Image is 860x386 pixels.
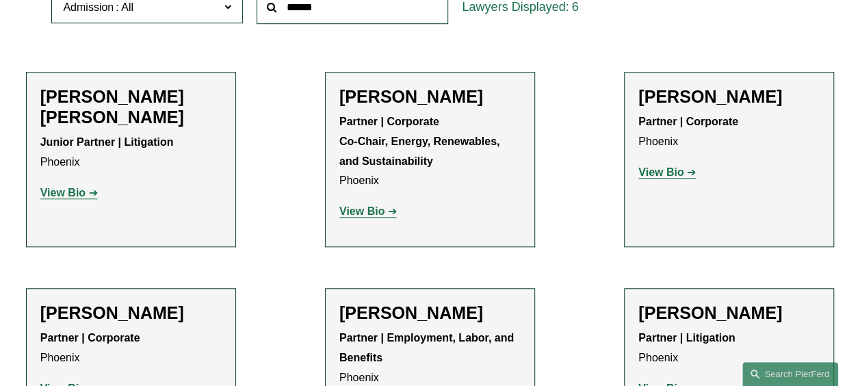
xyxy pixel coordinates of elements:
[638,332,735,344] strong: Partner | Litigation
[40,332,140,344] strong: Partner | Corporate
[638,86,820,107] h2: [PERSON_NAME]
[339,112,521,191] p: Phoenix
[40,136,174,148] strong: Junior Partner | Litigation
[638,329,820,368] p: Phoenix
[638,166,683,178] strong: View Bio
[40,329,222,368] p: Phoenix
[638,166,696,178] a: View Bio
[339,136,503,167] strong: Co-Chair, Energy, Renewables, and Sustainability
[339,116,439,127] strong: Partner | Corporate
[638,116,738,127] strong: Partner | Corporate
[40,303,222,323] h2: [PERSON_NAME]
[339,303,521,323] h2: [PERSON_NAME]
[638,112,820,152] p: Phoenix
[339,205,385,217] strong: View Bio
[339,332,517,363] strong: Partner | Employment, Labor, and Benefits
[40,187,98,198] a: View Bio
[40,133,222,172] p: Phoenix
[339,86,521,107] h2: [PERSON_NAME]
[742,362,838,386] a: Search this site
[339,205,397,217] a: View Bio
[40,187,86,198] strong: View Bio
[638,303,820,323] h2: [PERSON_NAME]
[40,86,222,128] h2: [PERSON_NAME] [PERSON_NAME]
[63,1,114,13] span: Admission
